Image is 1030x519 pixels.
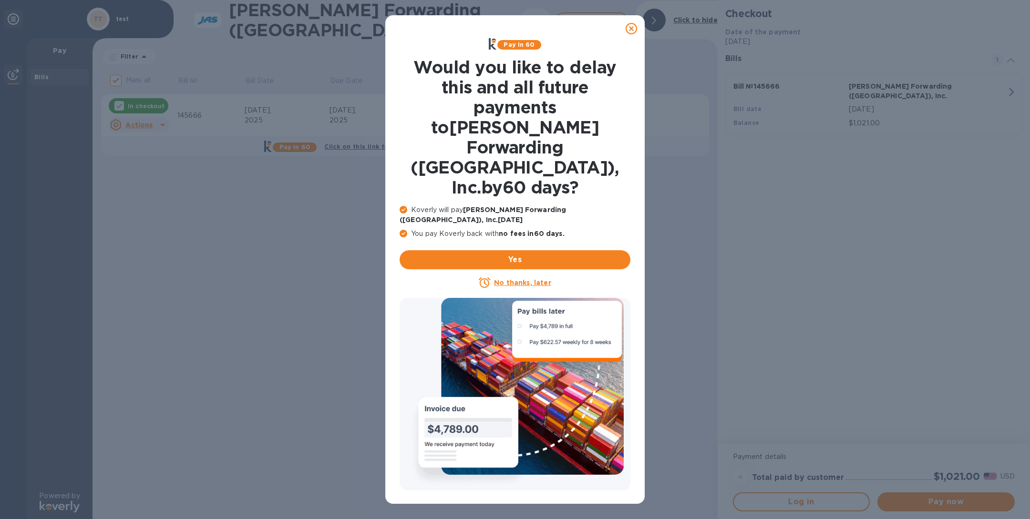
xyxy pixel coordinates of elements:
p: You pay Koverly back with [400,229,630,239]
b: [PERSON_NAME] Forwarding ([GEOGRAPHIC_DATA]), Inc. [DATE] [400,206,566,224]
h1: Would you like to delay this and all future payments to [PERSON_NAME] Forwarding ([GEOGRAPHIC_DAT... [400,57,630,197]
span: Yes [407,254,623,265]
button: Yes [400,250,630,269]
p: Koverly will pay [400,205,630,225]
u: No thanks, later [494,279,551,286]
b: no fees in 60 days . [499,230,564,237]
b: Pay in 60 [504,41,535,48]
